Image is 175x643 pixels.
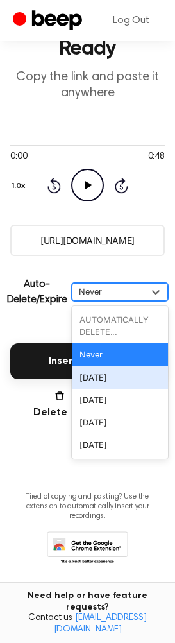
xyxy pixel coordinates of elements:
[72,309,168,343] div: AUTOMATICALLY DELETE...
[10,150,27,164] span: 0:00
[148,150,165,164] span: 0:48
[10,343,165,379] button: Insert into Docs
[10,69,165,101] p: Copy the link and paste it anywhere
[13,8,85,33] a: Beep
[10,492,165,521] p: Tired of copying and pasting? Use the extension to automatically insert your recordings.
[72,366,168,389] div: [DATE]
[72,343,168,366] div: Never
[79,286,137,298] div: Never
[100,5,162,36] a: Log Out
[8,613,167,635] span: Contact us
[7,277,67,307] p: Auto-Delete/Expire
[10,175,30,197] button: 1.0x
[72,389,168,411] div: [DATE]
[72,434,168,456] div: [DATE]
[72,411,168,434] div: [DATE]
[54,613,147,634] a: [EMAIL_ADDRESS][DOMAIN_NAME]
[26,390,67,420] button: Delete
